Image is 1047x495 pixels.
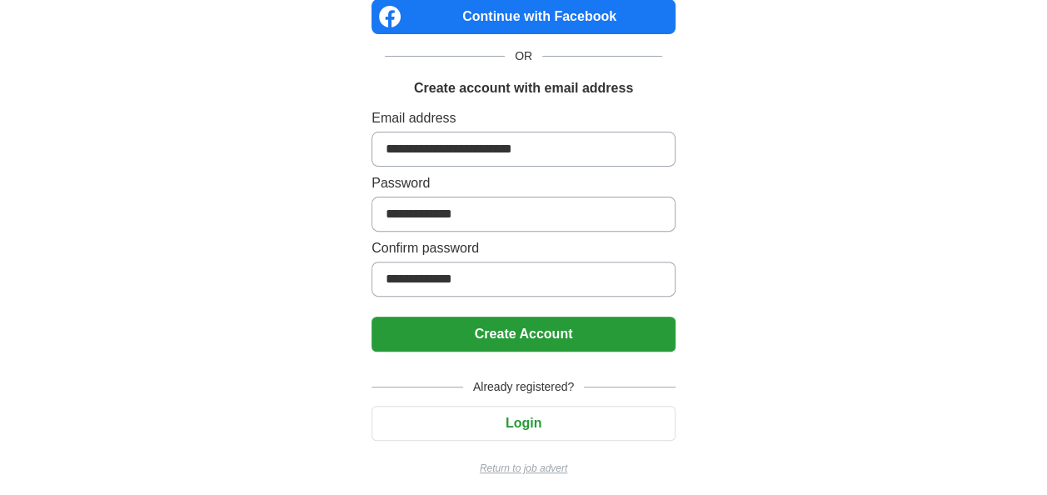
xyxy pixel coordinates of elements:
[371,461,676,476] a: Return to job advert
[371,416,676,430] a: Login
[371,317,676,352] button: Create Account
[505,47,542,65] span: OR
[371,108,676,128] label: Email address
[371,406,676,441] button: Login
[371,238,676,258] label: Confirm password
[414,78,633,98] h1: Create account with email address
[463,378,584,396] span: Already registered?
[371,173,676,193] label: Password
